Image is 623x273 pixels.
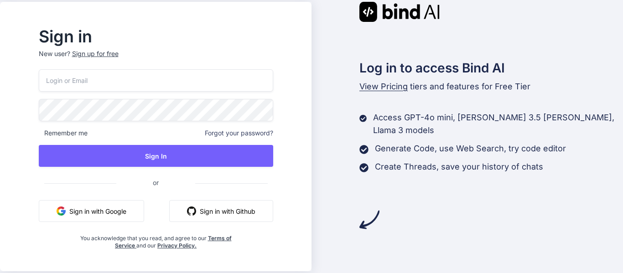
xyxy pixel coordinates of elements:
p: Create Threads, save your history of chats [375,160,543,173]
button: Sign in with Google [39,200,144,222]
span: or [116,171,195,194]
h2: Sign in [39,29,273,44]
p: Generate Code, use Web Search, try code editor [375,142,566,155]
input: Login or Email [39,69,273,92]
a: Privacy Policy. [157,242,197,249]
a: Terms of Service [115,235,232,249]
span: View Pricing [359,82,408,91]
p: Access GPT-4o mini, [PERSON_NAME] 3.5 [PERSON_NAME], Llama 3 models [373,111,623,137]
img: arrow [359,210,379,230]
img: github [187,206,196,216]
h2: Log in to access Bind AI [359,58,623,77]
img: Bind AI logo [359,2,440,22]
button: Sign in with Github [169,200,273,222]
span: Forgot your password? [205,129,273,138]
div: Sign up for free [72,49,119,58]
img: google [57,206,66,216]
p: tiers and features for Free Tier [359,80,623,93]
span: Remember me [39,129,88,138]
div: You acknowledge that you read, and agree to our and our [78,229,234,249]
p: New user? [39,49,273,69]
button: Sign In [39,145,273,167]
